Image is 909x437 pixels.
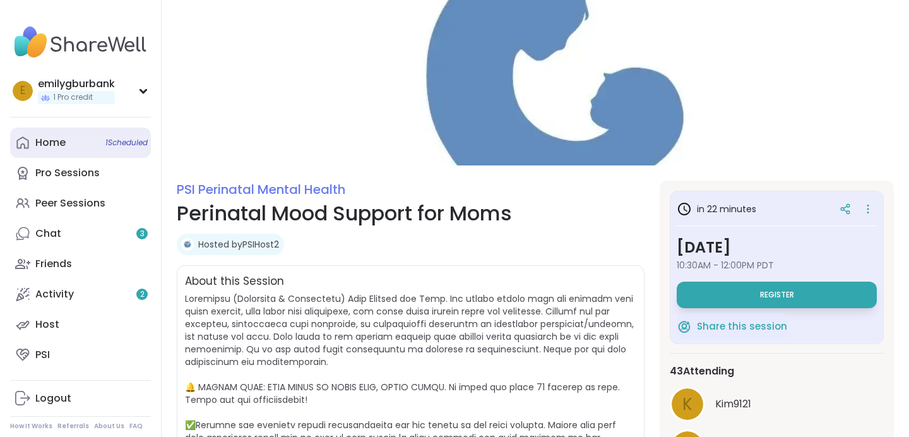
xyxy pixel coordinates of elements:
[177,181,345,198] a: PSI Perinatal Mental Health
[35,318,59,332] div: Host
[10,128,151,158] a: Home1Scheduled
[10,188,151,218] a: Peer Sessions
[35,166,100,180] div: Pro Sessions
[53,92,93,103] span: 1 Pro credit
[760,290,794,300] span: Register
[670,386,884,422] a: KKim9121
[185,273,284,290] h2: About this Session
[35,136,66,150] div: Home
[10,20,151,64] img: ShareWell Nav Logo
[140,229,145,239] span: 3
[35,348,50,362] div: PSI
[129,422,143,431] a: FAQ
[57,422,89,431] a: Referrals
[715,397,751,412] span: Kim9121
[697,320,787,334] span: Share this session
[181,238,194,251] img: PSIHost2
[20,83,25,99] span: e
[677,236,877,259] h3: [DATE]
[94,422,124,431] a: About Us
[677,201,756,217] h3: in 22 minutes
[10,279,151,309] a: Activity2
[10,249,151,279] a: Friends
[35,257,72,271] div: Friends
[677,259,877,272] span: 10:30AM - 12:00PM PDT
[35,227,61,241] div: Chat
[105,138,148,148] span: 1 Scheduled
[677,282,877,308] button: Register
[38,77,115,91] div: emilygburbank
[10,340,151,370] a: PSI
[10,218,151,249] a: Chat3
[35,287,74,301] div: Activity
[10,309,151,340] a: Host
[177,198,645,229] h1: Perinatal Mood Support for Moms
[682,392,692,417] span: K
[198,238,279,251] a: Hosted byPSIHost2
[670,364,734,379] span: 43 Attending
[35,196,105,210] div: Peer Sessions
[35,392,71,405] div: Logout
[10,422,52,431] a: How It Works
[10,158,151,188] a: Pro Sessions
[140,289,145,300] span: 2
[677,319,692,334] img: ShareWell Logomark
[677,313,787,340] button: Share this session
[10,383,151,414] a: Logout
